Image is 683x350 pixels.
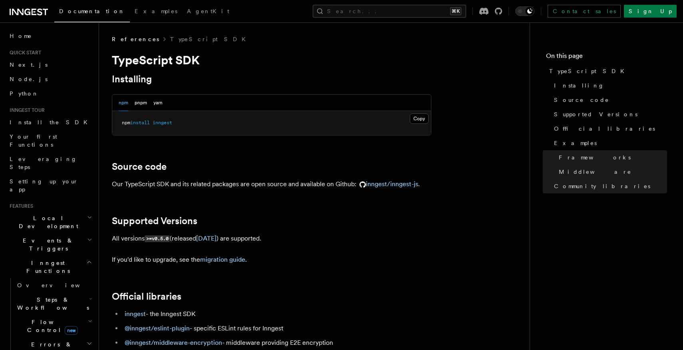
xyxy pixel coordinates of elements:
a: Examples [130,2,182,22]
a: Examples [551,136,667,150]
span: Documentation [59,8,125,14]
span: Inngest Functions [6,259,86,275]
a: Install the SDK [6,115,94,129]
li: - the Inngest SDK [122,308,431,320]
span: Node.js [10,76,48,82]
button: Inngest Functions [6,256,94,278]
a: Your first Functions [6,129,94,152]
span: Installing [554,82,604,89]
button: yarn [153,95,163,111]
a: AgentKit [182,2,234,22]
a: Supported Versions [551,107,667,121]
a: @inngest/eslint-plugin [125,324,190,332]
span: Home [10,32,32,40]
a: Overview [14,278,94,292]
button: npm [119,95,128,111]
span: Next.js [10,62,48,68]
button: Events & Triggers [6,233,94,256]
a: Node.js [6,72,94,86]
span: Events & Triggers [6,237,87,253]
button: Flow Controlnew [14,315,94,337]
a: migration guide [200,256,245,263]
span: npm [122,120,130,125]
p: All versions (released ) are supported. [112,233,431,245]
a: Middleware [556,165,667,179]
span: Local Development [6,214,87,230]
span: Frameworks [559,153,631,161]
button: Steps & Workflows [14,292,94,315]
li: - specific ESLint rules for Inngest [122,323,431,334]
span: Your first Functions [10,133,57,148]
a: [DATE] [196,235,216,242]
a: TypeScript SDK [170,35,250,43]
a: Frameworks [556,150,667,165]
p: Our TypeScript SDK and its related packages are open source and available on Github: . [112,179,431,190]
a: @inngest/middleware-encryption [125,339,222,346]
kbd: ⌘K [450,7,461,15]
a: inngest/inngest-js [356,180,418,188]
a: Documentation [54,2,130,22]
a: Supported Versions [112,215,197,227]
span: Supported Versions [554,110,637,118]
a: Official libraries [551,121,667,136]
a: Contact sales [548,5,621,18]
span: Python [10,90,39,97]
a: Leveraging Steps [6,152,94,174]
a: Next.js [6,58,94,72]
span: AgentKit [187,8,229,14]
p: If you'd like to upgrade, see the . [112,254,431,265]
span: Features [6,203,33,209]
span: Flow Control [14,318,88,334]
span: inngest [153,120,172,125]
a: Installing [112,74,152,85]
li: - middleware providing E2E encryption [122,337,431,348]
span: Middleware [559,168,631,176]
button: pnpm [135,95,147,111]
a: inngest [125,310,146,318]
button: Toggle dark mode [515,6,534,16]
a: Official libraries [112,291,181,302]
a: TypeScript SDK [546,64,667,78]
a: Python [6,86,94,101]
a: Source code [112,161,167,172]
code: >=v0.5.0 [145,235,170,242]
span: Install the SDK [10,119,92,125]
span: Quick start [6,50,41,56]
span: Steps & Workflows [14,296,89,312]
span: install [130,120,150,125]
span: Setting up your app [10,178,78,193]
a: Home [6,29,94,43]
h4: On this page [546,51,667,64]
span: Examples [554,139,597,147]
a: Source code [551,93,667,107]
button: Search...⌘K [313,5,466,18]
span: new [65,326,78,335]
span: Community libraries [554,182,650,190]
a: Setting up your app [6,174,94,197]
span: Overview [17,282,99,288]
span: Examples [135,8,177,14]
span: Official libraries [554,125,655,133]
a: Sign Up [624,5,677,18]
span: Leveraging Steps [10,156,77,170]
span: Inngest tour [6,107,45,113]
a: Community libraries [551,179,667,193]
span: Source code [554,96,609,104]
h1: TypeScript SDK [112,53,431,67]
button: Copy [410,113,429,124]
span: TypeScript SDK [549,67,629,75]
a: Installing [551,78,667,93]
button: Local Development [6,211,94,233]
span: References [112,35,159,43]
